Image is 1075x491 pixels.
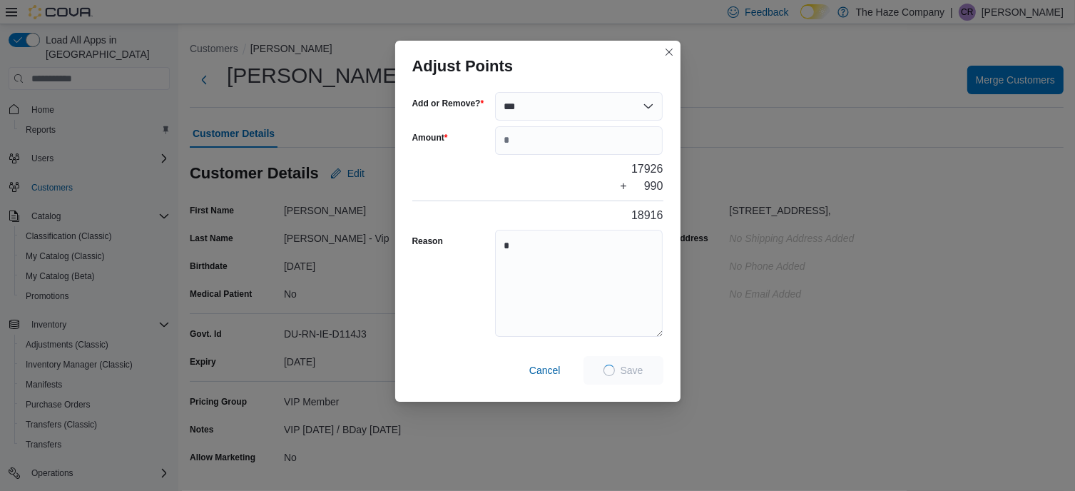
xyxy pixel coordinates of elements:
label: Add or Remove? [412,98,484,109]
span: Loading [601,363,616,377]
span: Save [621,363,643,378]
div: + [620,178,626,195]
h3: Adjust Points [412,58,514,75]
label: Reason [412,236,443,247]
div: 990 [644,178,663,195]
button: LoadingSave [584,356,663,385]
button: Cancel [524,356,566,385]
div: 17926 [631,161,663,178]
div: 18916 [631,207,663,224]
label: Amount [412,132,448,143]
button: Closes this modal window [661,44,678,61]
span: Cancel [529,363,561,378]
